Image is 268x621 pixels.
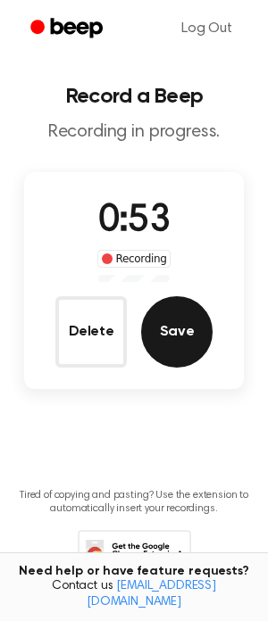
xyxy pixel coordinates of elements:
a: [EMAIL_ADDRESS][DOMAIN_NAME] [87,580,216,609]
a: Log Out [163,7,250,50]
span: Contact us [11,579,257,610]
p: Tired of copying and pasting? Use the extension to automatically insert your recordings. [14,489,254,516]
div: Recording [97,250,172,268]
p: Recording in progress. [14,121,254,144]
span: 0:53 [98,203,170,240]
h1: Record a Beep [14,86,254,107]
button: Delete Audio Record [55,296,127,368]
button: Save Audio Record [141,296,213,368]
a: Beep [18,12,119,46]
